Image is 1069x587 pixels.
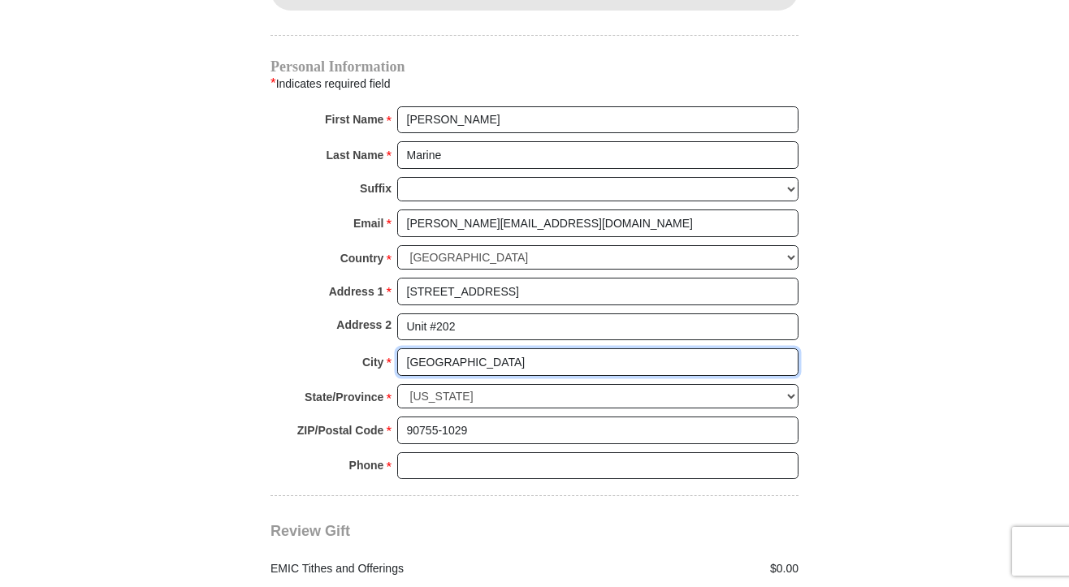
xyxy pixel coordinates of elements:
strong: Last Name [327,144,384,166]
strong: Email [353,212,383,235]
strong: First Name [325,108,383,131]
div: EMIC Tithes and Offerings [262,560,535,577]
strong: State/Province [305,386,383,408]
strong: Country [340,247,384,270]
div: $0.00 [534,560,807,577]
strong: Address 2 [336,313,392,336]
div: Indicates required field [270,73,799,94]
strong: Address 1 [329,280,384,303]
strong: Phone [349,454,384,477]
h4: Personal Information [270,60,799,73]
span: Review Gift [270,523,350,539]
strong: Suffix [360,177,392,200]
strong: ZIP/Postal Code [297,419,384,442]
strong: City [362,351,383,373]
